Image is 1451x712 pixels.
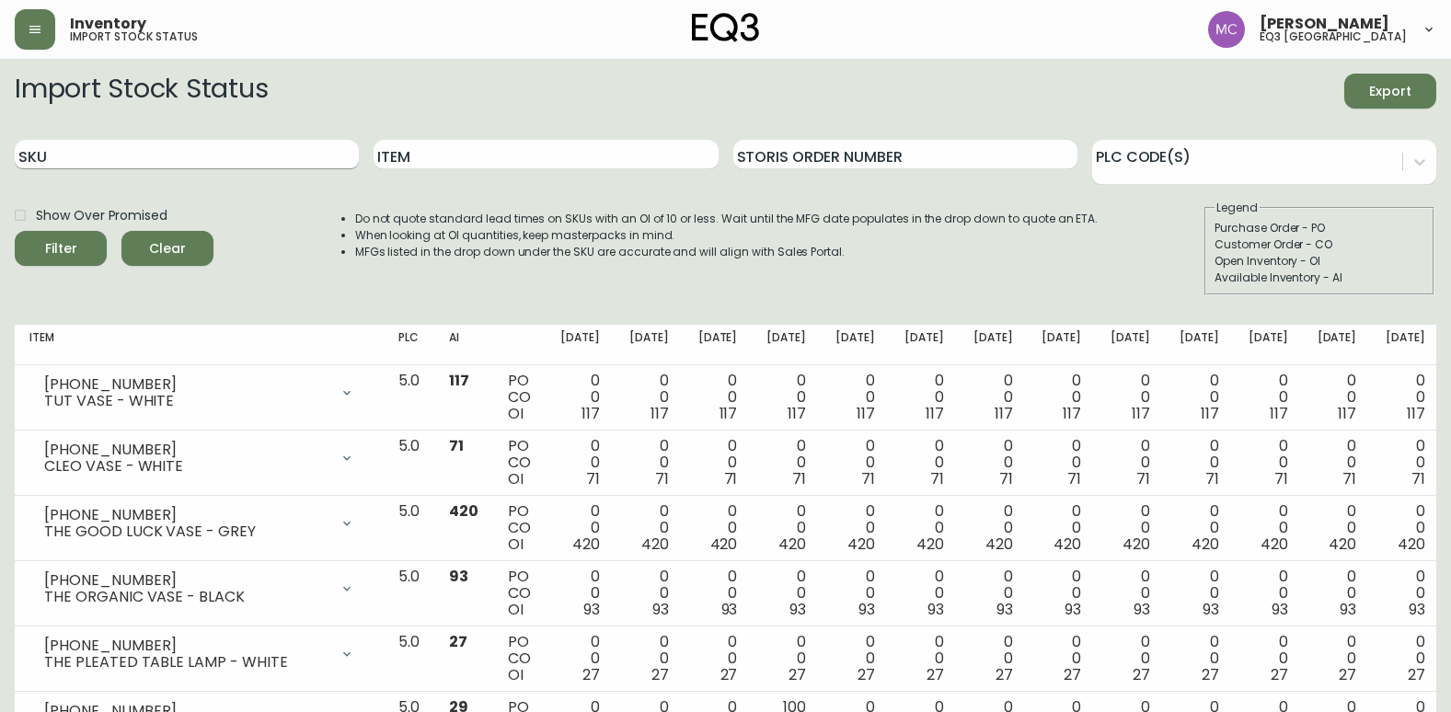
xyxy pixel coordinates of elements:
[1260,17,1389,31] span: [PERSON_NAME]
[1338,403,1356,424] span: 117
[1329,534,1356,555] span: 420
[835,438,875,488] div: 0 0
[904,438,944,488] div: 0 0
[1054,534,1081,555] span: 420
[995,403,1013,424] span: 117
[1215,200,1260,216] legend: Legend
[985,534,1013,555] span: 420
[629,568,669,618] div: 0 0
[698,634,738,683] div: 0 0
[1133,664,1150,685] span: 27
[44,637,328,654] div: [PHONE_NUMBER]
[1027,325,1096,365] th: [DATE]
[890,325,959,365] th: [DATE]
[44,376,328,393] div: [PHONE_NUMBER]
[449,566,468,587] span: 93
[1111,373,1150,422] div: 0 0
[1201,403,1219,424] span: 117
[449,631,467,652] span: 27
[1215,270,1424,286] div: Available Inventory - AI
[1318,438,1357,488] div: 0 0
[1111,568,1150,618] div: 0 0
[44,523,328,540] div: THE GOOD LUCK VASE - GREY
[698,438,738,488] div: 0 0
[1132,403,1150,424] span: 117
[384,626,434,692] td: 5.0
[44,442,328,458] div: [PHONE_NUMBER]
[1205,468,1219,489] span: 71
[927,664,944,685] span: 27
[904,373,944,422] div: 0 0
[1270,403,1288,424] span: 117
[355,211,1099,227] li: Do not quote standard lead times on SKUs with an OI of 10 or less. Wait until the MFG date popula...
[1386,634,1425,683] div: 0 0
[1180,438,1219,488] div: 0 0
[724,468,738,489] span: 71
[1318,634,1357,683] div: 0 0
[778,534,806,555] span: 420
[508,599,524,620] span: OI
[1339,664,1356,685] span: 27
[1202,664,1219,685] span: 27
[136,237,199,260] span: Clear
[44,458,328,475] div: CLEO VASE - WHITE
[1067,468,1081,489] span: 71
[1180,568,1219,618] div: 0 0
[858,664,875,685] span: 27
[721,599,738,620] span: 93
[508,503,531,553] div: PO CO
[1134,599,1150,620] span: 93
[1203,599,1219,620] span: 93
[508,634,531,683] div: PO CO
[15,325,384,365] th: Item
[1249,373,1288,422] div: 0 0
[999,468,1013,489] span: 71
[44,589,328,605] div: THE ORGANIC VASE - BLACK
[560,373,600,422] div: 0 0
[1042,634,1081,683] div: 0 0
[1318,568,1357,618] div: 0 0
[1386,373,1425,422] div: 0 0
[1215,220,1424,236] div: Purchase Order - PO
[692,13,760,42] img: logo
[355,227,1099,244] li: When looking at OI quantities, keep masterpacks in mind.
[1042,568,1081,618] div: 0 0
[44,654,328,671] div: THE PLEATED TABLE LAMP - WHITE
[70,31,198,42] h5: import stock status
[1111,503,1150,553] div: 0 0
[858,599,875,620] span: 93
[1136,468,1150,489] span: 71
[766,438,806,488] div: 0 0
[560,634,600,683] div: 0 0
[1249,503,1288,553] div: 0 0
[857,403,875,424] span: 117
[1340,599,1356,620] span: 93
[434,325,493,365] th: AI
[1386,503,1425,553] div: 0 0
[835,503,875,553] div: 0 0
[29,373,369,413] div: [PHONE_NUMBER]TUT VASE - WHITE
[1386,438,1425,488] div: 0 0
[45,237,77,260] div: Filter
[508,373,531,422] div: PO CO
[508,403,524,424] span: OI
[1274,468,1288,489] span: 71
[629,438,669,488] div: 0 0
[1180,503,1219,553] div: 0 0
[629,373,669,422] div: 0 0
[15,74,268,109] h2: Import Stock Status
[1303,325,1372,365] th: [DATE]
[1063,403,1081,424] span: 117
[44,507,328,523] div: [PHONE_NUMBER]
[629,634,669,683] div: 0 0
[384,431,434,496] td: 5.0
[384,561,434,626] td: 5.0
[698,373,738,422] div: 0 0
[1192,534,1219,555] span: 420
[1249,568,1288,618] div: 0 0
[930,468,944,489] span: 71
[916,534,944,555] span: 420
[766,373,806,422] div: 0 0
[560,438,600,488] div: 0 0
[973,568,1013,618] div: 0 0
